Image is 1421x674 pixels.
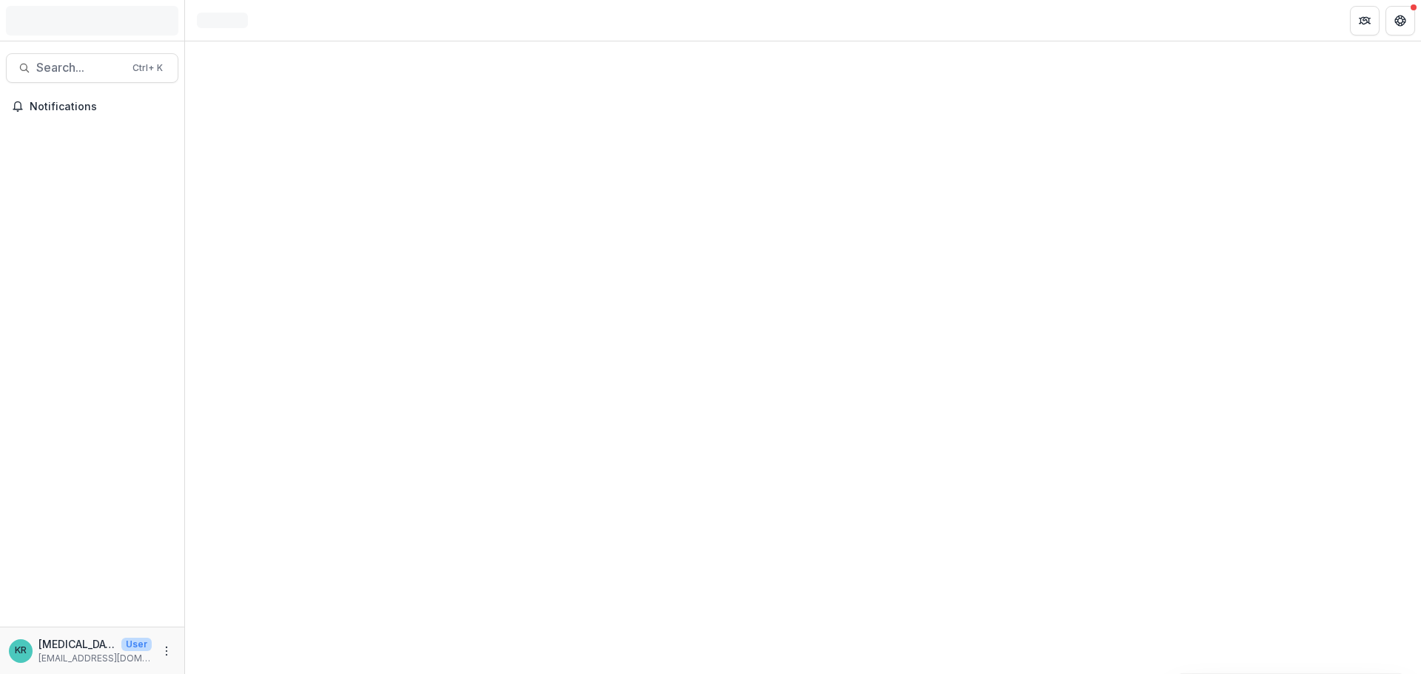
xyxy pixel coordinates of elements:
[38,636,115,652] p: [MEDICAL_DATA][PERSON_NAME]
[38,652,152,665] p: [EMAIL_ADDRESS][DOMAIN_NAME]
[15,646,27,656] div: Kyra Robinson
[1385,6,1415,36] button: Get Help
[6,53,178,83] button: Search...
[158,642,175,660] button: More
[6,95,178,118] button: Notifications
[130,60,166,76] div: Ctrl + K
[121,638,152,651] p: User
[1350,6,1380,36] button: Partners
[30,101,172,113] span: Notifications
[36,61,124,75] span: Search...
[191,10,254,31] nav: breadcrumb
